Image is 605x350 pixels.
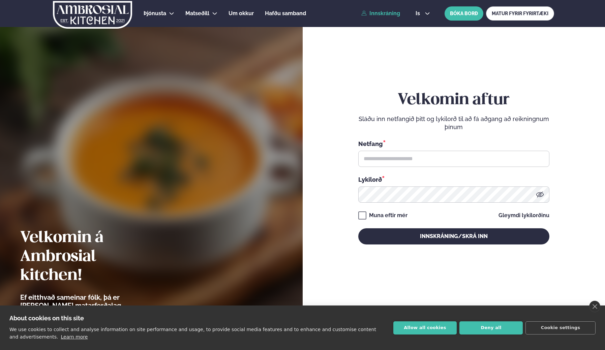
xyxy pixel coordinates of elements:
[20,293,160,310] p: Ef eitthvað sameinar fólk, þá er [PERSON_NAME] matarferðalag.
[358,228,549,244] button: Innskráning/Skrá inn
[20,229,160,285] h2: Velkomin á Ambrosial kitchen!
[525,321,596,334] button: Cookie settings
[61,334,88,340] a: Learn more
[265,9,306,18] a: Hafðu samband
[229,10,254,17] span: Um okkur
[358,91,549,110] h2: Velkomin aftur
[361,10,400,17] a: Innskráning
[416,11,422,16] span: is
[9,327,376,340] p: We use cookies to collect and analyse information on site performance and usage, to provide socia...
[445,6,483,21] button: BÓKA BORÐ
[358,175,549,184] div: Lykilorð
[486,6,554,21] a: MATUR FYRIR FYRIRTÆKI
[9,315,84,322] strong: About cookies on this site
[185,9,209,18] a: Matseðill
[393,321,457,334] button: Allow all cookies
[498,213,549,218] a: Gleymdi lykilorðinu
[410,11,435,16] button: is
[358,115,549,131] p: Sláðu inn netfangið þitt og lykilorð til að fá aðgang að reikningnum þínum
[459,321,523,334] button: Deny all
[52,1,133,29] img: logo
[265,10,306,17] span: Hafðu samband
[229,9,254,18] a: Um okkur
[185,10,209,17] span: Matseðill
[358,139,549,148] div: Netfang
[589,301,600,312] a: close
[144,10,166,17] span: Þjónusta
[144,9,166,18] a: Þjónusta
